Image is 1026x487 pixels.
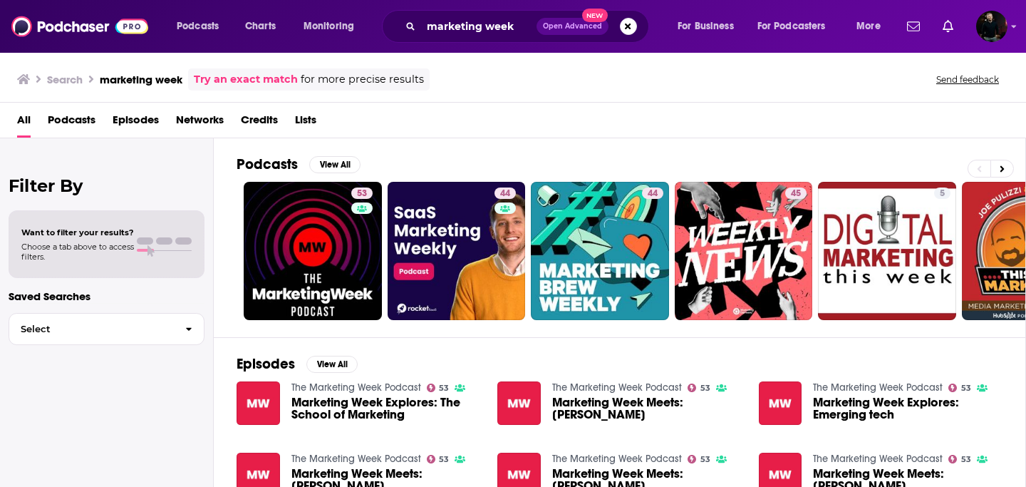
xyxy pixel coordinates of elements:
h2: Episodes [237,355,295,373]
button: Select [9,313,204,345]
span: Charts [245,16,276,36]
a: Show notifications dropdown [901,14,926,39]
a: PodcastsView All [237,155,361,173]
span: for more precise results [301,71,424,88]
h3: marketing week [100,73,182,86]
a: Try an exact match [194,71,298,88]
a: The Marketing Week Podcast [552,381,682,394]
a: Networks [176,108,224,138]
span: For Business [678,16,734,36]
a: 5 [934,188,950,199]
button: open menu [846,15,898,38]
button: open menu [668,15,752,38]
span: More [856,16,881,36]
a: Marketing Week Explores: Emerging tech [813,396,1002,421]
span: 5 [940,187,945,201]
span: 44 [648,187,658,201]
p: Saved Searches [9,289,204,303]
a: 5 [818,182,956,320]
span: 53 [439,456,449,463]
a: Lists [295,108,316,138]
a: 44 [388,182,526,320]
a: The Marketing Week Podcast [291,453,421,465]
img: Podchaser - Follow, Share and Rate Podcasts [11,13,148,40]
span: Logged in as davidajsavage [976,11,1007,42]
a: All [17,108,31,138]
a: Marketing Week Explores: The School of Marketing [291,396,481,421]
h3: Search [47,73,83,86]
a: Credits [241,108,278,138]
a: Podcasts [48,108,95,138]
img: Marketing Week Explores: The School of Marketing [237,381,280,425]
a: Show notifications dropdown [937,14,959,39]
a: 53 [688,384,710,392]
img: Marketing Week Meets: Mark Ritson [497,381,541,425]
span: Choose a tab above to access filters. [21,242,134,262]
a: The Marketing Week Podcast [552,453,682,465]
span: 44 [500,187,510,201]
div: Search podcasts, credits, & more... [395,10,663,43]
span: Select [9,324,174,334]
span: 53 [700,385,710,391]
span: Monitoring [304,16,354,36]
h2: Filter By [9,175,204,196]
span: Open Advanced [543,23,602,30]
a: Episodes [113,108,159,138]
button: View All [306,356,358,373]
span: 53 [700,456,710,463]
a: The Marketing Week Podcast [291,381,421,394]
span: Podcasts [177,16,219,36]
span: 53 [357,187,367,201]
h2: Podcasts [237,155,298,173]
input: Search podcasts, credits, & more... [421,15,537,38]
a: The Marketing Week Podcast [813,381,943,394]
button: open menu [294,15,373,38]
button: Open AdvancedNew [537,18,608,35]
button: Show profile menu [976,11,1007,42]
button: View All [309,156,361,173]
span: 53 [961,385,971,391]
span: For Podcasters [757,16,826,36]
button: Send feedback [932,73,1003,86]
a: 53 [948,384,971,392]
a: Charts [236,15,284,38]
a: Marketing Week Meets: Mark Ritson [552,396,742,421]
a: 44 [531,182,669,320]
span: 53 [961,456,971,463]
a: EpisodesView All [237,355,358,373]
img: User Profile [976,11,1007,42]
a: 45 [785,188,807,199]
a: 53 [948,455,971,463]
a: 44 [494,188,516,199]
a: The Marketing Week Podcast [813,453,943,465]
span: 45 [791,187,801,201]
button: open menu [748,15,846,38]
img: Marketing Week Explores: Emerging tech [759,381,802,425]
span: Marketing Week Meets: [PERSON_NAME] [552,396,742,421]
a: 45 [675,182,813,320]
a: 53 [351,188,373,199]
span: 53 [439,385,449,391]
span: New [582,9,608,22]
a: 53 [427,384,450,392]
a: 53 [244,182,382,320]
a: 44 [642,188,663,199]
span: Want to filter your results? [21,227,134,237]
a: 53 [427,455,450,463]
button: open menu [167,15,237,38]
a: 53 [688,455,710,463]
